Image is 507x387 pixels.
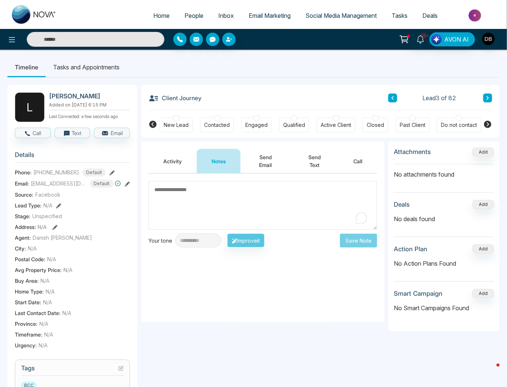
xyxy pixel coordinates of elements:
[15,288,44,295] span: Home Type :
[32,212,62,220] span: Unspecified
[37,224,47,230] span: N/A
[31,180,86,187] span: [EMAIL_ADDRESS][DOMAIN_NAME]
[291,149,338,173] button: Send Text
[245,121,268,129] div: Engaged
[298,9,384,23] a: Social Media Management
[197,149,241,173] button: Notes
[43,298,52,306] span: N/A
[33,234,92,242] span: Danish [PERSON_NAME]
[15,128,51,138] button: Call
[472,289,494,298] button: Add
[394,201,410,208] h3: Deals
[7,57,46,77] li: Timeline
[394,304,494,312] p: No Smart Campaigns Found
[400,121,425,129] div: Past Client
[15,92,45,122] div: L
[184,12,203,19] span: People
[94,128,130,138] button: Email
[422,12,438,19] span: Deals
[384,9,415,23] a: Tasks
[429,32,475,46] button: AVON AI
[148,237,175,245] div: Your tone
[15,266,62,274] span: Avg Property Price :
[412,32,429,45] a: 10+
[15,223,47,231] span: Address:
[12,5,56,24] img: Nova CRM Logo
[146,9,177,23] a: Home
[392,12,408,19] span: Tasks
[15,277,39,285] span: Buy Area :
[49,102,130,108] p: Added on [DATE] 6:15 PM
[44,331,53,338] span: N/A
[15,191,33,199] span: Source:
[422,94,456,102] span: Lead 3 of 82
[15,255,45,263] span: Postal Code :
[482,362,500,380] iframe: Intercom live chat
[46,57,127,77] li: Tasks and Appointments
[367,121,384,129] div: Closed
[441,121,477,129] div: Do not contact
[15,320,37,328] span: Province :
[15,151,130,163] h3: Details
[15,201,42,209] span: Lead Type:
[249,12,291,19] span: Email Marketing
[394,259,494,268] p: No Action Plans Found
[472,245,494,253] button: Add
[15,309,60,317] span: Last Contact Date :
[444,35,469,44] span: AVON AI
[415,9,445,23] a: Deals
[148,181,377,230] textarea: To enrich screen reader interactions, please activate Accessibility in Grammarly extension settings
[241,9,298,23] a: Email Marketing
[15,234,31,242] span: Agent:
[164,121,189,129] div: New Lead
[15,331,42,338] span: Timeframe :
[15,168,32,176] span: Phone:
[472,200,494,209] button: Add
[39,320,48,328] span: N/A
[394,290,442,297] h3: Smart Campaign
[338,149,377,173] button: Call
[15,245,26,252] span: City :
[321,121,351,129] div: Active Client
[153,12,170,19] span: Home
[148,92,202,104] h3: Client Journey
[15,298,41,306] span: Start Date :
[47,255,56,263] span: N/A
[241,149,291,173] button: Send Email
[63,266,72,274] span: N/A
[449,7,503,24] img: Market-place.gif
[33,168,79,176] span: [PHONE_NUMBER]
[15,212,30,220] span: Stage:
[82,168,106,177] span: Default
[148,149,197,173] button: Activity
[340,234,377,247] button: Save Note
[49,112,130,120] p: Last Connected: a few seconds ago
[49,92,127,100] h2: [PERSON_NAME]
[177,9,211,23] a: People
[431,34,442,45] img: Lead Flow
[15,180,29,187] span: Email:
[472,148,494,157] button: Add
[46,288,55,295] span: N/A
[472,148,494,155] span: Add
[43,201,52,209] span: N/A
[394,214,494,223] p: No deals found
[421,32,427,39] span: 10+
[394,245,427,253] h3: Action Plan
[62,309,71,317] span: N/A
[211,9,241,23] a: Inbox
[28,245,37,252] span: N/A
[394,148,431,155] h3: Attachments
[204,121,230,129] div: Contacted
[35,191,60,199] span: Facebook
[218,12,234,19] span: Inbox
[21,364,124,376] h3: Tags
[90,180,113,188] span: Default
[15,341,37,349] span: Urgency :
[39,341,48,349] span: N/A
[40,277,49,285] span: N/A
[283,121,305,129] div: Qualified
[305,12,377,19] span: Social Media Management
[55,128,91,138] button: Text
[394,164,494,179] p: No attachments found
